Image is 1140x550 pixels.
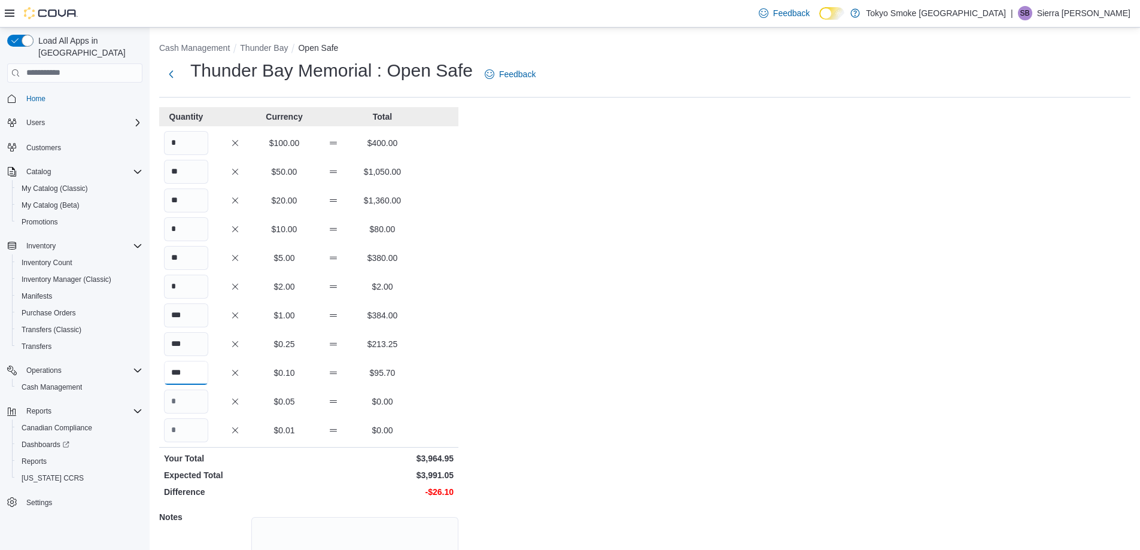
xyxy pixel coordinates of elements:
a: Customers [22,141,66,155]
a: [US_STATE] CCRS [17,471,89,485]
span: Users [22,116,142,130]
span: Customers [22,139,142,154]
span: Load All Apps in [GEOGRAPHIC_DATA] [34,35,142,59]
span: Reports [22,457,47,466]
a: Feedback [480,62,540,86]
span: Canadian Compliance [22,423,92,433]
a: Cash Management [17,380,87,394]
p: $0.00 [360,396,405,408]
p: Currency [262,111,306,123]
input: Quantity [164,418,208,442]
button: Purchase Orders [12,305,147,321]
p: | [1011,6,1013,20]
button: Transfers (Classic) [12,321,147,338]
button: Manifests [12,288,147,305]
input: Quantity [164,217,208,241]
p: $50.00 [262,166,306,178]
span: Cash Management [17,380,142,394]
button: My Catalog (Beta) [12,197,147,214]
a: Promotions [17,215,63,229]
button: Home [2,90,147,107]
input: Quantity [164,303,208,327]
input: Quantity [164,332,208,356]
p: -$26.10 [311,486,454,498]
span: Transfers (Classic) [17,323,142,337]
p: $20.00 [262,195,306,206]
p: $0.10 [262,367,306,379]
a: Purchase Orders [17,306,81,320]
span: Reports [26,406,51,416]
span: Inventory [22,239,142,253]
input: Quantity [164,131,208,155]
span: [US_STATE] CCRS [22,473,84,483]
button: Reports [22,404,56,418]
span: Purchase Orders [17,306,142,320]
span: Home [22,91,142,106]
span: Manifests [17,289,142,303]
span: Home [26,94,45,104]
button: Canadian Compliance [12,420,147,436]
button: Inventory [22,239,60,253]
button: Next [159,62,183,86]
p: $10.00 [262,223,306,235]
p: $3,991.05 [311,469,454,481]
button: Users [22,116,50,130]
input: Quantity [164,361,208,385]
button: Transfers [12,338,147,355]
span: Reports [17,454,142,469]
nav: An example of EuiBreadcrumbs [159,42,1130,56]
span: Catalog [22,165,142,179]
a: Home [22,92,50,106]
p: $0.25 [262,338,306,350]
button: Cash Management [159,43,230,53]
span: Transfers [17,339,142,354]
span: Promotions [17,215,142,229]
span: Users [26,118,45,127]
p: $95.70 [360,367,405,379]
span: Promotions [22,217,58,227]
a: My Catalog (Beta) [17,198,84,212]
span: My Catalog (Beta) [17,198,142,212]
input: Quantity [164,275,208,299]
span: Purchase Orders [22,308,76,318]
a: Settings [22,496,57,510]
span: Settings [22,495,142,510]
span: Settings [26,498,52,508]
div: Sierra Boire [1018,6,1032,20]
button: Settings [2,494,147,511]
button: Users [2,114,147,131]
button: Inventory Count [12,254,147,271]
a: Dashboards [12,436,147,453]
button: Customers [2,138,147,156]
a: Inventory Manager (Classic) [17,272,116,287]
span: SB [1020,6,1030,20]
span: Dashboards [17,437,142,452]
p: $400.00 [360,137,405,149]
button: Reports [2,403,147,420]
button: Catalog [2,163,147,180]
span: Inventory Manager (Classic) [22,275,111,284]
p: $0.05 [262,396,306,408]
span: Customers [26,143,61,153]
a: Transfers [17,339,56,354]
a: Inventory Count [17,256,77,270]
p: $1,360.00 [360,195,405,206]
p: $0.01 [262,424,306,436]
input: Quantity [164,189,208,212]
p: Expected Total [164,469,306,481]
span: Transfers (Classic) [22,325,81,335]
input: Quantity [164,160,208,184]
button: Catalog [22,165,56,179]
span: Feedback [499,68,536,80]
h5: Notes [159,505,249,529]
button: Inventory Manager (Classic) [12,271,147,288]
span: Cash Management [22,382,82,392]
button: Cash Management [12,379,147,396]
button: Reports [12,453,147,470]
p: $2.00 [262,281,306,293]
span: Canadian Compliance [17,421,142,435]
p: Total [360,111,405,123]
span: Operations [22,363,142,378]
span: Inventory Count [22,258,72,268]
